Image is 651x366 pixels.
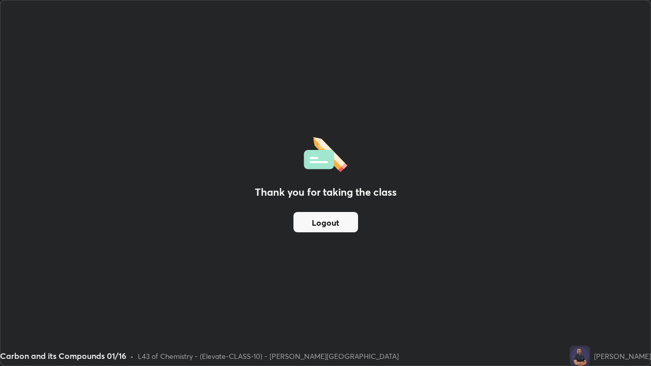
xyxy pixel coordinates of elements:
[570,346,590,366] img: d78c896519c440fb8e82f40538a8cf0f.png
[130,351,134,361] div: •
[293,212,358,232] button: Logout
[255,185,397,200] h2: Thank you for taking the class
[594,351,651,361] div: [PERSON_NAME]
[304,134,347,172] img: offlineFeedback.1438e8b3.svg
[138,351,399,361] div: L43 of Chemistry - (Elevate-CLASS-10) - [PERSON_NAME][GEOGRAPHIC_DATA]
